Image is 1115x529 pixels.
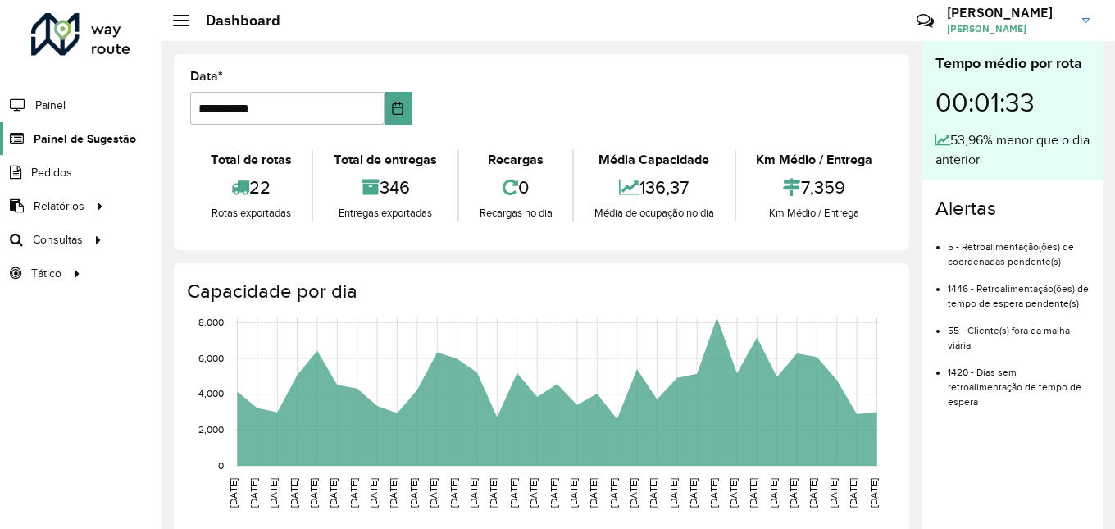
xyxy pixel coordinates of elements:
div: Total de entregas [317,150,453,170]
span: Relatórios [34,198,84,215]
text: [DATE] [588,478,598,508]
text: [DATE] [608,478,619,508]
text: [DATE] [408,478,419,508]
div: Recargas [463,150,568,170]
text: [DATE] [648,478,658,508]
div: 0 [463,170,568,205]
div: Média de ocupação no dia [578,205,730,221]
h4: Alertas [935,197,1090,221]
h2: Dashboard [189,11,280,30]
h4: Capacidade por dia [187,280,893,303]
div: Média Capacidade [578,150,730,170]
h3: [PERSON_NAME] [947,5,1070,21]
text: [DATE] [268,478,279,508]
div: Entregas exportadas [317,205,453,221]
text: [DATE] [548,478,559,508]
div: 00:01:33 [935,75,1090,130]
text: 4,000 [198,389,224,399]
text: [DATE] [428,478,439,508]
text: [DATE] [808,478,818,508]
div: Recargas no dia [463,205,568,221]
div: 136,37 [578,170,730,205]
text: [DATE] [848,478,858,508]
div: 7,359 [740,170,889,205]
text: [DATE] [328,478,339,508]
div: Rotas exportadas [194,205,307,221]
text: [DATE] [708,478,719,508]
text: [DATE] [508,478,519,508]
span: [PERSON_NAME] [947,21,1070,36]
text: [DATE] [668,478,679,508]
text: [DATE] [688,478,699,508]
text: 0 [218,460,224,471]
div: 346 [317,170,453,205]
span: Pedidos [31,164,72,181]
li: 5 - Retroalimentação(ões) de coordenadas pendente(s) [948,227,1090,269]
text: [DATE] [788,478,799,508]
text: 8,000 [198,317,224,327]
text: [DATE] [568,478,579,508]
div: Km Médio / Entrega [740,205,889,221]
text: [DATE] [488,478,498,508]
text: [DATE] [388,478,398,508]
span: Painel [35,97,66,114]
text: [DATE] [628,478,639,508]
text: [DATE] [828,478,839,508]
text: [DATE] [468,478,479,508]
li: 1446 - Retroalimentação(ões) de tempo de espera pendente(s) [948,269,1090,311]
text: [DATE] [868,478,879,508]
text: [DATE] [228,478,239,508]
div: 53,96% menor que o dia anterior [935,130,1090,170]
text: [DATE] [528,478,539,508]
li: 1420 - Dias sem retroalimentação de tempo de espera [948,353,1090,409]
div: Km Médio / Entrega [740,150,889,170]
button: Choose Date [385,92,412,125]
span: Tático [31,265,61,282]
span: Consultas [33,231,83,249]
li: 55 - Cliente(s) fora da malha viária [948,311,1090,353]
div: 22 [194,170,307,205]
text: [DATE] [308,478,319,508]
text: [DATE] [248,478,259,508]
text: [DATE] [368,478,379,508]
text: [DATE] [289,478,299,508]
div: Tempo médio por rota [935,52,1090,75]
text: [DATE] [748,478,758,508]
text: 6,000 [198,353,224,363]
a: Contato Rápido [908,3,943,39]
text: [DATE] [768,478,779,508]
text: [DATE] [348,478,359,508]
div: Total de rotas [194,150,307,170]
label: Data [190,66,223,86]
text: [DATE] [448,478,459,508]
span: Painel de Sugestão [34,130,136,148]
text: [DATE] [728,478,739,508]
text: 2,000 [198,424,224,435]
